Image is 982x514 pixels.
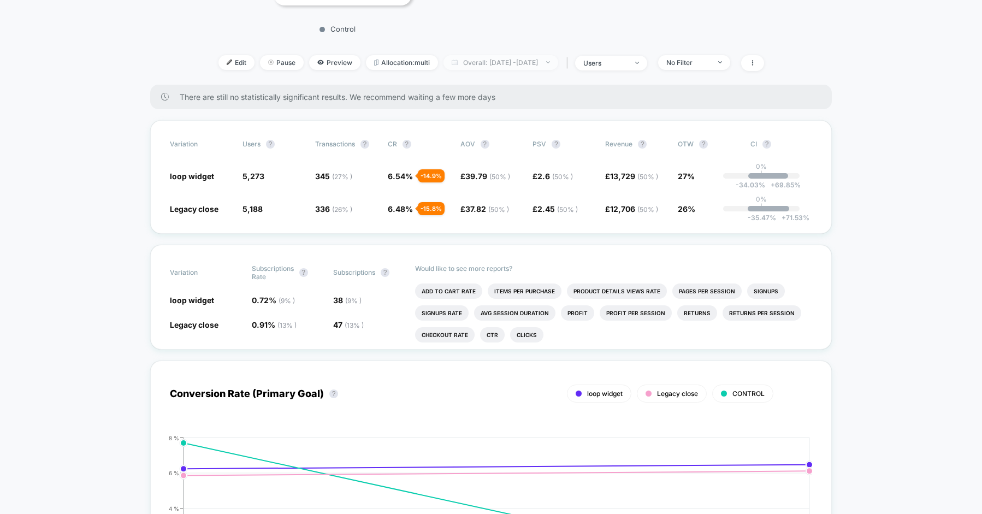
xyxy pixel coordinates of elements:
[388,140,397,148] span: CR
[266,140,275,149] button: ?
[756,195,767,203] p: 0%
[638,140,647,149] button: ?
[533,204,578,214] span: £
[277,321,297,329] span: ( 13 % )
[332,205,352,214] span: ( 26 % )
[418,169,445,182] div: - 14.9 %
[587,389,623,398] span: loop widget
[748,214,776,222] span: -35.47 %
[360,140,369,149] button: ?
[460,204,509,214] span: £
[776,214,809,222] span: 71.53 %
[765,181,801,189] span: 69.85 %
[315,172,352,181] span: 345
[315,140,355,148] span: Transactions
[227,60,232,65] img: edit
[481,140,489,149] button: ?
[488,205,509,214] span: ( 50 % )
[533,172,573,181] span: £
[782,214,786,222] span: +
[381,268,389,277] button: ?
[403,140,411,149] button: ?
[169,505,179,511] tspan: 4 %
[252,296,295,305] span: 0.72 %
[465,204,509,214] span: 37.82
[552,140,560,149] button: ?
[345,321,364,329] span: ( 13 % )
[672,283,742,299] li: Pages Per Session
[242,204,263,214] span: 5,188
[443,55,558,70] span: Overall: [DATE] - [DATE]
[170,172,214,181] span: loop widget
[657,389,698,398] span: Legacy close
[170,320,218,329] span: Legacy close
[252,264,294,281] span: Subscriptions Rate
[333,268,375,276] span: Subscriptions
[268,25,406,33] p: Control
[374,60,378,66] img: rebalance
[170,296,214,305] span: loop widget
[333,296,362,305] span: 38
[315,204,352,214] span: 336
[537,172,573,181] span: 2.6
[388,172,413,181] span: 6.54 %
[170,204,218,214] span: Legacy close
[169,469,179,476] tspan: 6 %
[564,55,575,71] span: |
[678,204,695,214] span: 26%
[756,162,767,170] p: 0%
[510,327,543,342] li: Clicks
[732,389,765,398] span: CONTROL
[180,92,810,102] span: There are still no statistically significant results. We recommend waiting a few more days
[366,55,438,70] span: Allocation: multi
[537,204,578,214] span: 2.45
[666,58,710,67] div: No Filter
[583,59,627,67] div: users
[452,60,458,65] img: calendar
[170,140,230,149] span: Variation
[567,283,667,299] li: Product Details Views Rate
[678,172,695,181] span: 27%
[252,320,297,329] span: 0.91 %
[242,140,261,148] span: users
[546,61,550,63] img: end
[460,140,475,148] span: AOV
[415,283,482,299] li: Add To Cart Rate
[345,297,362,305] span: ( 9 % )
[533,140,546,148] span: PSV
[605,140,632,148] span: Revenue
[699,140,708,149] button: ?
[762,140,771,149] button: ?
[637,205,658,214] span: ( 50 % )
[465,172,510,181] span: 39.79
[474,305,555,321] li: Avg Session Duration
[771,181,775,189] span: +
[388,204,413,214] span: 6.48 %
[242,172,264,181] span: 5,273
[635,62,639,64] img: end
[329,389,338,398] button: ?
[561,305,594,321] li: Profit
[760,203,762,211] p: |
[637,173,658,181] span: ( 50 % )
[418,202,445,215] div: - 15.8 %
[488,283,561,299] li: Items Per Purchase
[169,434,179,441] tspan: 8 %
[260,55,304,70] span: Pause
[332,173,352,181] span: ( 27 % )
[557,205,578,214] span: ( 50 % )
[309,55,360,70] span: Preview
[605,204,658,214] span: £
[678,140,738,149] span: OTW
[552,173,573,181] span: ( 50 % )
[736,181,765,189] span: -34.03 %
[750,140,811,149] span: CI
[747,283,785,299] li: Signups
[610,204,658,214] span: 12,706
[723,305,801,321] li: Returns Per Session
[600,305,672,321] li: Profit Per Session
[460,172,510,181] span: £
[415,305,469,321] li: Signups Rate
[218,55,255,70] span: Edit
[279,297,295,305] span: ( 9 % )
